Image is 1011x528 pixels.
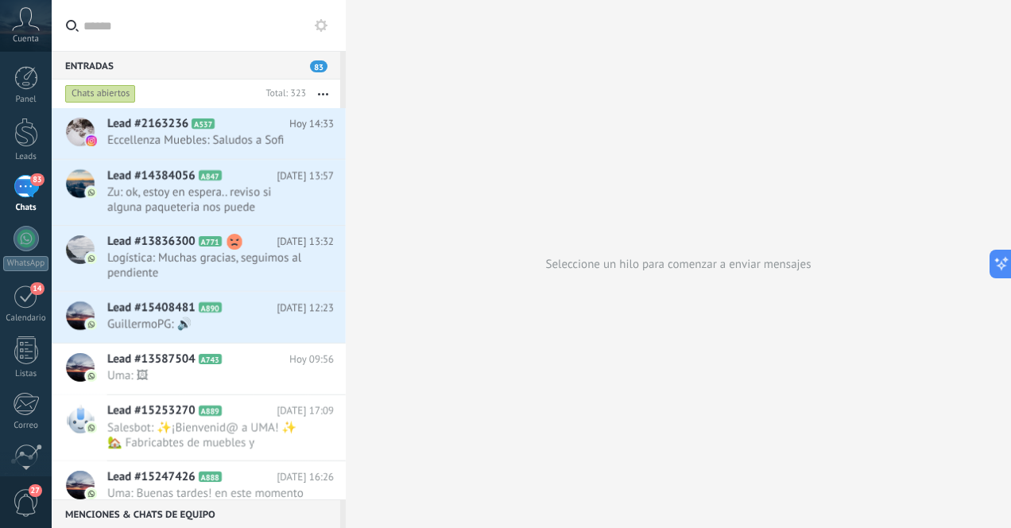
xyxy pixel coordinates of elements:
div: Leads [3,152,49,162]
span: Uma: Buenas tardes! en este momento solo contamos con sillas en madera y madera y tejido en stock... [107,486,304,516]
span: Lead #2163236 [107,116,188,132]
span: A743 [199,354,222,364]
span: Salesbot: ✨¡Bienvenid@ a UMA! ✨ 🏡 Fabricabtes de muebles y decoración artesanal 💫 Diseñamos y fab... [107,420,304,450]
span: Uma: 🖼 [107,368,304,383]
span: 14 [30,282,44,295]
img: com.amocrm.amocrmwa.svg [86,253,97,264]
span: A890 [199,302,222,313]
div: Menciones & Chats de equipo [52,499,340,528]
div: Chats abiertos [65,84,136,103]
div: Total: 323 [259,86,306,102]
a: Lead #13587504 A743 Hoy 09:56 Uma: 🖼 [52,344,346,394]
span: [DATE] 13:57 [277,168,334,184]
span: Lead #13587504 [107,351,196,367]
div: WhatsApp [3,256,48,271]
div: Calendario [3,313,49,324]
a: Lead #2163236 A537 Hoy 14:33 Eccellenza Muebles: Saludos a Sofi [52,108,346,159]
span: 83 [30,173,44,186]
span: Lead #15408481 [107,300,196,316]
div: Entradas [52,51,340,80]
span: Hoy 09:56 [289,351,334,367]
span: Eccellenza Muebles: Saludos a Sofi [107,133,304,148]
div: Correo [3,421,49,431]
button: Más [306,80,340,108]
span: GuillermoPG: 🔊 [107,316,304,332]
span: 83 [310,60,327,72]
span: [DATE] 17:09 [277,403,334,419]
a: Lead #15247426 A888 [DATE] 16:26 Uma: Buenas tardes! en este momento solo contamos con sillas en ... [52,461,346,526]
img: instagram.svg [86,135,97,146]
span: Logística: Muchas gracias, seguimos al pendiente [107,250,304,281]
img: com.amocrm.amocrmwa.svg [86,488,97,499]
span: A537 [192,118,215,129]
span: Zu: ok, estoy en espera.. reviso si alguna paqueteria nos puede funcionar [107,184,304,215]
img: com.amocrm.amocrmwa.svg [86,187,97,198]
span: Hoy 14:33 [289,116,334,132]
span: A889 [199,406,222,416]
span: Lead #13836300 [107,234,196,250]
span: A771 [199,236,222,247]
span: 27 [29,484,42,497]
a: Lead #15253270 A889 [DATE] 17:09 Salesbot: ✨¡Bienvenid@ a UMA! ✨ 🏡 Fabricabtes de muebles y decor... [52,395,346,460]
div: Listas [3,369,49,379]
img: com.amocrm.amocrmwa.svg [86,319,97,330]
div: Chats [3,203,49,213]
img: com.amocrm.amocrmwa.svg [86,371,97,382]
span: Lead #15253270 [107,403,196,419]
a: Lead #13836300 A771 [DATE] 13:32 Logística: Muchas gracias, seguimos al pendiente [52,226,346,291]
span: Lead #15247426 [107,469,196,485]
span: [DATE] 13:32 [277,234,334,250]
a: Lead #15408481 A890 [DATE] 12:23 GuillermoPG: 🔊 [52,292,346,343]
img: com.amocrm.amocrmwa.svg [86,422,97,433]
span: [DATE] 12:23 [277,300,334,316]
span: [DATE] 16:26 [277,469,334,485]
span: Lead #14384056 [107,168,196,184]
a: Lead #14384056 A847 [DATE] 13:57 Zu: ok, estoy en espera.. reviso si alguna paqueteria nos puede ... [52,160,346,225]
div: Panel [3,95,49,105]
span: A847 [199,170,222,181]
span: Cuenta [13,34,39,45]
span: A888 [199,472,222,482]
